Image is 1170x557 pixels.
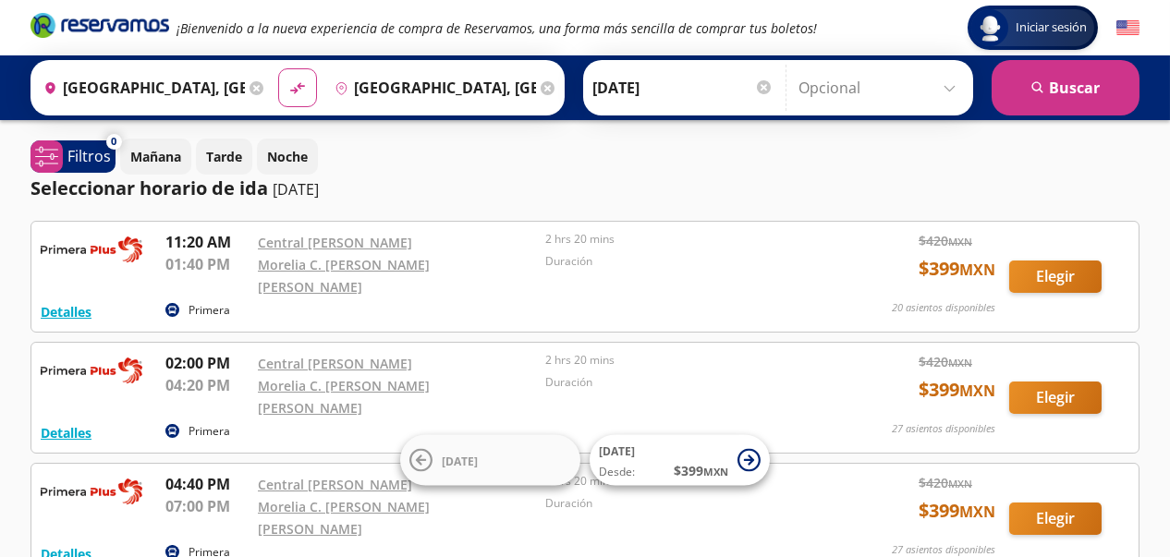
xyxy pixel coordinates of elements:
p: Seleccionar horario de ida [30,175,268,202]
small: MXN [703,466,728,479]
p: 20 asientos disponibles [892,300,995,316]
p: 04:20 PM [165,374,249,396]
p: Mañana [130,147,181,166]
p: 04:40 PM [165,473,249,495]
p: Duración [546,495,825,512]
small: MXN [948,235,972,248]
span: $ 420 [919,473,972,492]
a: Morelia C. [PERSON_NAME] [PERSON_NAME] [258,377,430,417]
button: Noche [257,139,318,175]
p: 01:40 PM [165,253,249,275]
span: $ 399 [919,255,995,283]
p: Primera [189,423,230,440]
a: Central [PERSON_NAME] [258,355,412,372]
p: Duración [546,253,825,270]
input: Buscar Origen [36,65,245,111]
span: $ 420 [919,352,972,371]
p: Primera [189,302,230,319]
p: 11:20 AM [165,231,249,253]
button: Detalles [41,423,91,442]
button: Buscar [992,60,1140,115]
button: [DATE]Desde:$399MXN [590,435,770,486]
a: Morelia C. [PERSON_NAME] [PERSON_NAME] [258,498,430,538]
p: [DATE] [273,178,319,200]
small: MXN [959,260,995,280]
button: Detalles [41,302,91,321]
a: Morelia C. [PERSON_NAME] [PERSON_NAME] [258,256,430,296]
p: Filtros [67,145,111,167]
input: Elegir Fecha [592,65,774,111]
small: MXN [959,502,995,522]
span: [DATE] [599,444,635,460]
button: [DATE] [400,435,580,486]
a: Central [PERSON_NAME] [258,476,412,493]
button: Elegir [1009,381,1102,414]
p: Noche [267,147,308,166]
span: 0 [112,134,117,150]
p: Duración [546,374,825,391]
input: Opcional [798,65,964,111]
small: MXN [948,477,972,490]
img: RESERVAMOS [41,231,142,268]
em: ¡Bienvenido a la nueva experiencia de compra de Reservamos, una forma más sencilla de comprar tus... [177,19,817,37]
span: Desde: [599,465,635,481]
button: Mañana [120,139,191,175]
span: $ 420 [919,231,972,250]
img: RESERVAMOS [41,352,142,389]
p: 02:00 PM [165,352,249,374]
button: Elegir [1009,503,1102,535]
p: 07:00 PM [165,495,249,517]
span: $ 399 [674,462,728,481]
span: $ 399 [919,376,995,404]
i: Brand Logo [30,11,169,39]
p: 2 hrs 20 mins [546,352,825,369]
span: [DATE] [442,454,478,469]
p: 27 asientos disponibles [892,421,995,437]
button: English [1116,17,1140,40]
span: $ 399 [919,497,995,525]
p: 2 hrs 20 mins [546,231,825,248]
button: Tarde [196,139,252,175]
a: Central [PERSON_NAME] [258,234,412,251]
button: Elegir [1009,260,1102,293]
span: Iniciar sesión [1008,18,1094,37]
small: MXN [959,381,995,401]
input: Buscar Destino [327,65,536,111]
small: MXN [948,356,972,369]
button: 0Filtros [30,140,116,173]
img: RESERVAMOS [41,473,142,510]
a: Brand Logo [30,11,169,44]
p: Tarde [206,147,242,166]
